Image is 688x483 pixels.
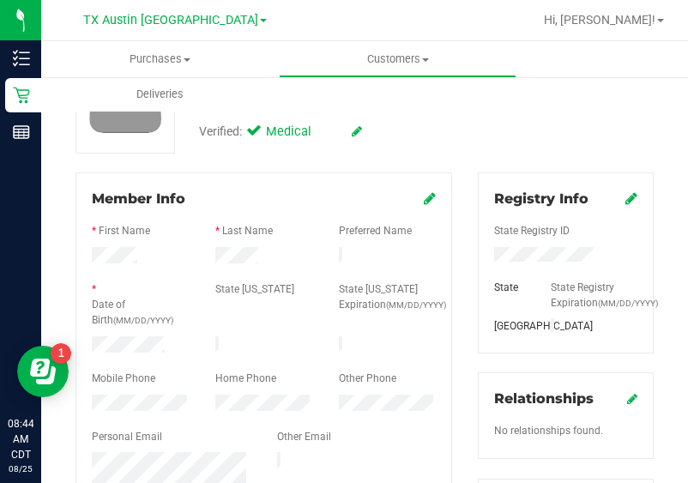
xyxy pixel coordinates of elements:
[8,416,33,462] p: 08:44 AM CDT
[113,87,207,102] span: Deliveries
[494,223,570,238] label: State Registry ID
[279,41,516,77] a: Customers
[99,223,150,238] label: First Name
[386,300,446,310] span: (MM/DD/YYYY)
[13,50,30,67] inline-svg: Inventory
[41,51,279,67] span: Purchases
[41,76,279,112] a: Deliveries
[339,281,437,312] label: State [US_STATE] Expiration
[339,223,412,238] label: Preferred Name
[222,223,273,238] label: Last Name
[481,318,538,334] div: [GEOGRAPHIC_DATA]
[41,41,279,77] a: Purchases
[277,429,331,444] label: Other Email
[544,13,655,27] span: Hi, [PERSON_NAME]!
[92,371,155,386] label: Mobile Phone
[83,13,258,27] span: TX Austin [GEOGRAPHIC_DATA]
[215,281,294,297] label: State [US_STATE]
[92,429,162,444] label: Personal Email
[92,297,190,328] label: Date of Birth
[551,280,637,311] label: State Registry Expiration
[13,87,30,104] inline-svg: Retail
[280,51,516,67] span: Customers
[494,423,603,438] label: No relationships found.
[13,124,30,141] inline-svg: Reports
[199,123,362,142] div: Verified:
[8,462,33,475] p: 08/25
[92,190,185,207] span: Member Info
[339,371,396,386] label: Other Phone
[494,390,594,407] span: Relationships
[51,343,71,364] iframe: Resource center unread badge
[494,190,588,207] span: Registry Info
[266,123,335,142] span: Medical
[481,280,538,295] div: State
[113,316,173,325] span: (MM/DD/YYYY)
[598,299,658,308] span: (MM/DD/YYYY)
[17,346,69,397] iframe: Resource center
[215,371,276,386] label: Home Phone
